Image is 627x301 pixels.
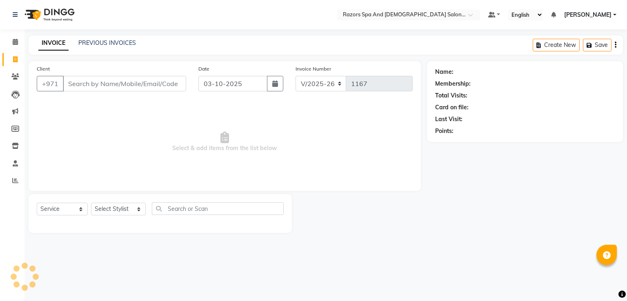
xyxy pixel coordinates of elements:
[435,127,454,135] div: Points:
[533,39,580,51] button: Create New
[435,80,471,88] div: Membership:
[37,65,50,73] label: Client
[78,39,136,46] a: PREVIOUS INVOICES
[593,268,619,293] iframe: chat widget
[435,103,469,112] div: Card on file:
[37,76,64,91] button: +971
[296,65,331,73] label: Invoice Number
[564,11,611,19] span: [PERSON_NAME]
[38,36,69,51] a: INVOICE
[63,76,186,91] input: Search by Name/Mobile/Email/Code
[435,68,454,76] div: Name:
[198,65,209,73] label: Date
[435,91,467,100] div: Total Visits:
[435,115,462,124] div: Last Visit:
[583,39,611,51] button: Save
[152,202,284,215] input: Search or Scan
[37,101,413,183] span: Select & add items from the list below
[21,3,77,26] img: logo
